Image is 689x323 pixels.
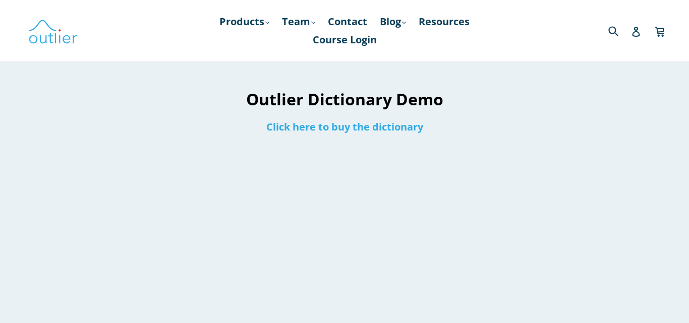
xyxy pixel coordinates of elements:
a: Resources [414,13,475,31]
a: Team [277,13,320,31]
input: Search [606,20,634,41]
a: Course Login [308,31,382,49]
a: Products [214,13,274,31]
h1: Outlier Dictionary Demo [178,88,512,110]
a: Blog [375,13,411,31]
img: Outlier Linguistics [28,16,78,45]
a: Click here to buy the dictionary [266,120,423,134]
a: Contact [323,13,372,31]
